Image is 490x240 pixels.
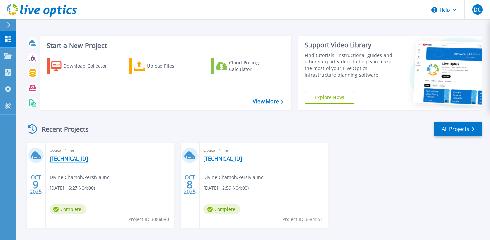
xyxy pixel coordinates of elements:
[33,182,39,187] span: 9
[47,42,283,49] h3: Start a New Project
[203,156,242,162] a: [TECHNICAL_ID]
[203,184,249,192] span: [DATE] 12:59 (-04:00)
[305,52,396,78] div: Find tutorials, instructional guides and other support videos to help you make the most of your L...
[50,156,88,162] a: [TECHNICAL_ID]
[211,58,284,74] a: Cloud Pricing Calculator
[47,58,120,74] a: Download Collector
[50,184,95,192] span: [DATE] 16:27 (-04:00)
[128,216,169,223] span: Project ID: 3086080
[203,174,263,181] span: Divine Chamoh , Persivia Inc
[203,147,324,154] span: Optical Prime
[187,182,193,187] span: 8
[50,174,109,181] span: Divine Chamoh , Persivia Inc
[305,91,354,104] a: Explore Now!
[434,122,482,136] a: All Projects
[50,147,170,154] span: Optical Prime
[282,216,323,223] span: Project ID: 3084551
[305,41,396,49] div: Support Video Library
[147,60,199,73] div: Upload Files
[229,60,282,73] div: Cloud Pricing Calculator
[30,173,42,197] div: OCT 2025
[63,60,116,73] div: Download Collector
[474,7,481,12] span: DC
[203,204,240,214] span: Complete
[253,98,283,105] a: View More
[129,58,202,74] a: Upload Files
[25,121,97,137] div: Recent Projects
[183,173,196,197] div: OCT 2025
[50,204,86,214] span: Complete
